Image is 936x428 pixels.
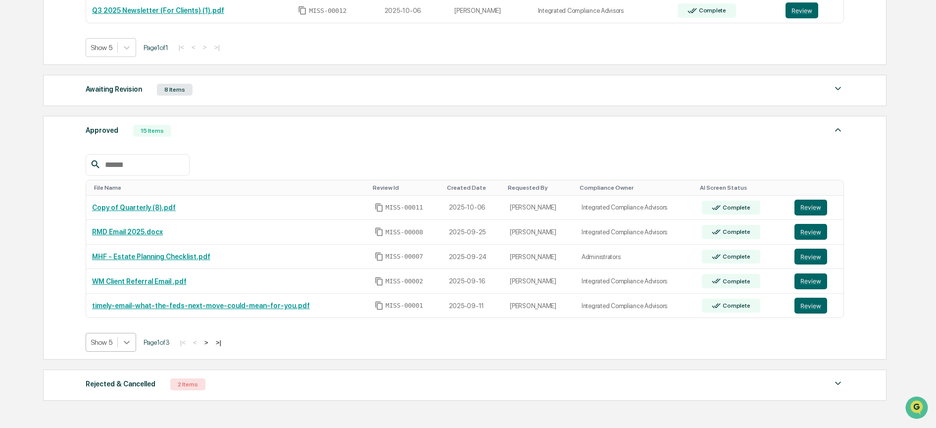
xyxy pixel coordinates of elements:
[576,269,696,294] td: Integrated Compliance Advisors
[576,294,696,318] td: Integrated Compliance Advisors
[794,273,827,289] button: Review
[10,145,18,153] div: 🔎
[72,126,80,134] div: 🗄️
[576,220,696,245] td: Integrated Compliance Advisors
[794,298,827,314] button: Review
[721,302,750,309] div: Complete
[386,253,423,261] span: MISS-00007
[211,43,223,52] button: >|
[700,184,785,191] div: Toggle SortBy
[20,144,62,154] span: Data Lookup
[794,298,837,314] a: Review
[576,196,696,220] td: Integrated Compliance Advisors
[70,167,120,175] a: Powered byPylon
[386,277,423,285] span: MISS-00002
[34,76,162,86] div: Start new chat
[508,184,572,191] div: Toggle SortBy
[832,124,844,136] img: caret
[86,83,142,96] div: Awaiting Revision
[580,184,692,191] div: Toggle SortBy
[94,184,365,191] div: Toggle SortBy
[576,245,696,269] td: Administrators
[92,302,310,310] a: timely-email-what-the-feds-next-move-could-mean-for-you.pdf
[721,253,750,260] div: Complete
[20,125,64,135] span: Preclearance
[92,253,210,261] a: MHF - Estate Planning Checklist.pdf
[794,249,827,265] button: Review
[786,2,818,18] button: Review
[721,228,750,235] div: Complete
[794,224,827,240] button: Review
[144,44,168,52] span: Page 1 of 1
[86,124,118,137] div: Approved
[34,86,125,94] div: We're available if you need us!
[721,204,750,211] div: Complete
[298,6,307,15] span: Copy Id
[794,200,827,215] button: Review
[82,125,123,135] span: Attestations
[157,84,193,96] div: 8 Items
[92,228,163,236] a: RMD Email 2025.docx
[177,338,189,347] button: |<
[92,6,224,14] a: Q3 2025 Newsletter (For Clients) (1).pdf
[10,76,28,94] img: 1746055101610-c473b297-6a78-478c-a979-82029cc54cd1
[443,245,504,269] td: 2025-09-24
[68,121,127,139] a: 🗄️Attestations
[99,168,120,175] span: Pylon
[504,245,576,269] td: [PERSON_NAME]
[92,204,176,212] a: Copy of Quarterly (8).pdf
[504,196,576,220] td: [PERSON_NAME]
[375,227,384,236] span: Copy Id
[10,21,180,37] p: How can we help?
[386,228,423,236] span: MISS-00008
[794,200,837,215] a: Review
[200,43,210,52] button: >
[504,269,576,294] td: [PERSON_NAME]
[375,252,384,261] span: Copy Id
[443,294,504,318] td: 2025-09-11
[309,7,346,15] span: MISS-00012
[189,43,198,52] button: <
[6,121,68,139] a: 🖐️Preclearance
[213,338,224,347] button: >|
[447,184,500,191] div: Toggle SortBy
[443,196,504,220] td: 2025-10-06
[504,220,576,245] td: [PERSON_NAME]
[201,338,211,347] button: >
[375,301,384,310] span: Copy Id
[794,249,837,265] a: Review
[504,294,576,318] td: [PERSON_NAME]
[176,43,187,52] button: |<
[92,277,187,285] a: WM Client Referral Email .pdf
[697,7,726,14] div: Complete
[168,79,180,91] button: Start new chat
[375,203,384,212] span: Copy Id
[375,277,384,286] span: Copy Id
[190,338,200,347] button: <
[170,378,205,390] div: 2 Items
[832,83,844,95] img: caret
[86,377,155,390] div: Rejected & Cancelled
[10,126,18,134] div: 🖐️
[832,377,844,389] img: caret
[796,184,839,191] div: Toggle SortBy
[386,204,423,212] span: MISS-00011
[721,278,750,285] div: Complete
[386,302,423,310] span: MISS-00001
[443,269,504,294] td: 2025-09-16
[133,125,171,137] div: 15 Items
[443,220,504,245] td: 2025-09-25
[794,273,837,289] a: Review
[794,224,837,240] a: Review
[786,2,837,18] a: Review
[6,140,66,158] a: 🔎Data Lookup
[373,184,439,191] div: Toggle SortBy
[144,338,170,346] span: Page 1 of 3
[904,395,931,422] iframe: Open customer support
